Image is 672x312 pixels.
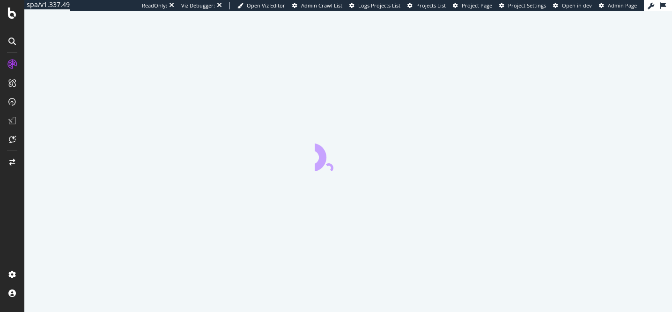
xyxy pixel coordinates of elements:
[608,2,637,9] span: Admin Page
[407,2,446,9] a: Projects List
[416,2,446,9] span: Projects List
[562,2,592,9] span: Open in dev
[462,2,492,9] span: Project Page
[181,2,215,9] div: Viz Debugger:
[301,2,342,9] span: Admin Crawl List
[349,2,400,9] a: Logs Projects List
[508,2,546,9] span: Project Settings
[453,2,492,9] a: Project Page
[142,2,167,9] div: ReadOnly:
[499,2,546,9] a: Project Settings
[599,2,637,9] a: Admin Page
[553,2,592,9] a: Open in dev
[358,2,400,9] span: Logs Projects List
[247,2,285,9] span: Open Viz Editor
[315,137,382,171] div: animation
[292,2,342,9] a: Admin Crawl List
[237,2,285,9] a: Open Viz Editor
